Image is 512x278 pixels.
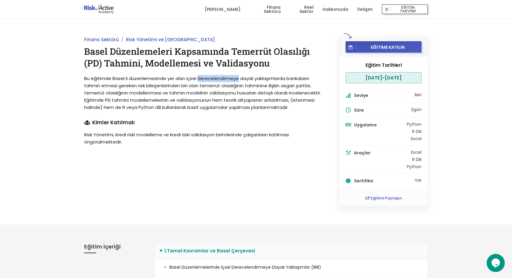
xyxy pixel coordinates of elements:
li: Var [346,178,422,184]
li: R Dili [407,129,422,134]
a: Reel Sektör [290,0,314,18]
h5: Süre [354,108,409,112]
li: R Dili [407,157,422,162]
li: İleri [346,93,422,103]
span: Bu eğitimde Basel II düzenlemesinde yer alan içsel derecelendirmeye dayalı yaklaşımlarda bankalar... [84,75,321,110]
summary: 1.Temel Kavramlar ve Basel Çerçevesi [155,243,428,259]
iframe: chat widget [487,254,506,272]
a: [PERSON_NAME] [205,0,241,18]
a: Hakkımızda [323,0,348,18]
h1: Basel Düzenlemeleri Kapsamında Temerrüt Olasılığı (PD) Tahmini, Modellemesi ve Validasyonu [84,45,326,69]
li: Python [407,122,422,126]
li: Basel Düzenlemelerinde İçsel Derecelendirmeye Dayalı Yaklaşımlar (IRB) [155,259,428,275]
h5: Uygulama [354,123,405,127]
a: İletişim [357,0,373,18]
a: Eğitimi Paylaşın [365,195,402,201]
a: EĞİTİM TAKVİMİ [382,0,428,18]
li: 2 gün [346,107,422,118]
h4: Kimler Katılmalı [84,120,326,125]
p: Risk Yönetimi, kredi riski modelleme ve kredi riski validasyon birimlerinde çalışanların katılmas... [84,131,326,146]
li: Excel [407,137,422,141]
li: Excel [407,150,422,154]
button: EĞİTİME KATILIN [346,41,422,53]
h5: Seviye [354,93,413,97]
span: EĞİTİM TAKVİMİ [390,5,425,14]
a: Finans Sektörü [250,0,281,18]
h3: Eğitim İçeriği [84,242,146,253]
button: EĞİTİM TAKVİMİ [382,4,428,14]
li: Python [407,165,422,169]
img: logo-dark.png [84,4,114,14]
h4: Eğitim Tarihleri [346,63,422,68]
h5: Sertifika [354,179,413,183]
h5: Araçlar [354,151,405,155]
a: Risk Yönetimi ve [GEOGRAPHIC_DATA] [126,36,215,43]
li: [DATE] - [DATE] [346,72,422,83]
a: Finans Sektörü [84,36,119,43]
span: EĞİTİME KATILIN [356,44,420,50]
